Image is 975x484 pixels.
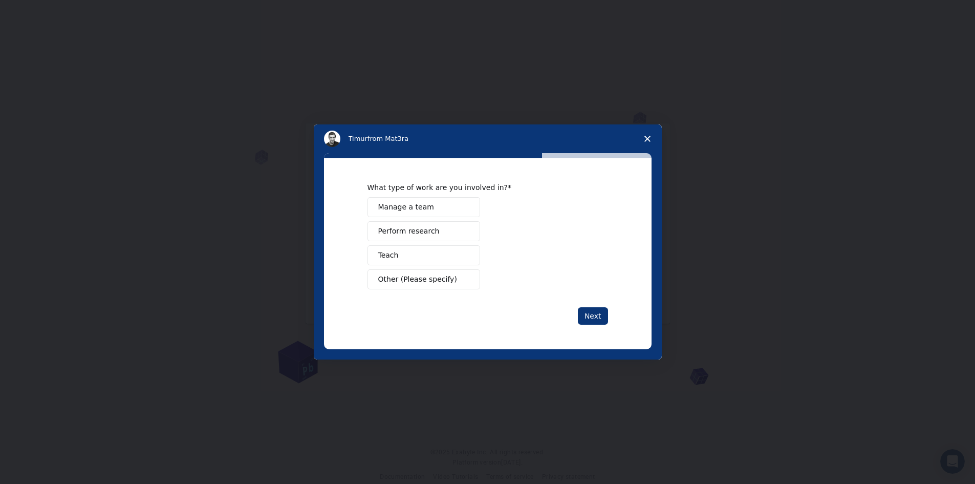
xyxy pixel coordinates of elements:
button: Other (Please specify) [367,269,480,289]
button: Manage a team [367,197,480,217]
span: Other (Please specify) [378,274,457,285]
span: Timur [349,135,367,142]
span: Close survey [633,124,662,153]
button: Next [578,307,608,325]
div: What type of work are you involved in? [367,183,593,192]
button: Teach [367,245,480,265]
span: from Mat3ra [367,135,408,142]
span: Manage a team [378,202,434,213]
span: Teach [378,250,399,261]
span: Support [20,7,57,16]
button: Perform research [367,221,480,241]
img: Profile image for Timur [324,131,340,147]
span: Perform research [378,226,440,237]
